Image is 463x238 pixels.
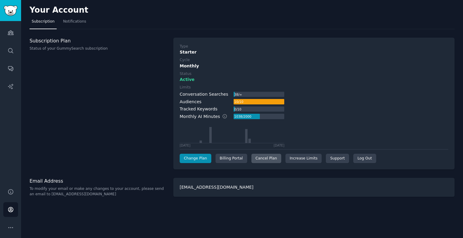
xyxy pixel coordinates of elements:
[180,44,188,49] div: Type
[216,154,247,163] div: Billing Portal
[180,154,211,163] a: Change Plan
[326,154,349,163] a: Support
[30,186,167,197] p: To modify your email or make any changes to your account, please send an email to [EMAIL_ADDRESS]...
[180,143,191,147] div: [DATE]
[30,17,57,29] a: Subscription
[180,49,448,55] div: Starter
[61,17,88,29] a: Notifications
[180,85,191,90] div: Limits
[30,38,167,44] h3: Subscription Plan
[30,178,167,184] h3: Email Address
[274,143,285,147] div: [DATE]
[180,91,228,97] div: Conversation Searches
[180,113,234,120] div: Monthly AI Minutes
[180,57,190,63] div: Cycle
[180,76,194,83] span: Active
[63,19,86,24] span: Notifications
[251,154,281,163] div: Cancel Plan
[234,107,242,112] div: 0 / 10
[4,5,17,16] img: GummySearch logo
[32,19,55,24] span: Subscription
[180,99,201,105] div: Audiences
[285,154,322,163] a: Increase Limits
[353,154,376,163] div: Log Out
[180,71,191,77] div: Status
[180,106,217,112] div: Tracked Keywords
[30,5,88,15] h2: Your Account
[173,178,455,197] div: [EMAIL_ADDRESS][DOMAIN_NAME]
[234,92,242,97] div: 38 / ∞
[234,99,244,104] div: 10 / 10
[234,114,252,119] div: 1038 / 2000
[30,46,167,51] p: Status of your GummySearch subscription
[180,63,448,69] div: Monthly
